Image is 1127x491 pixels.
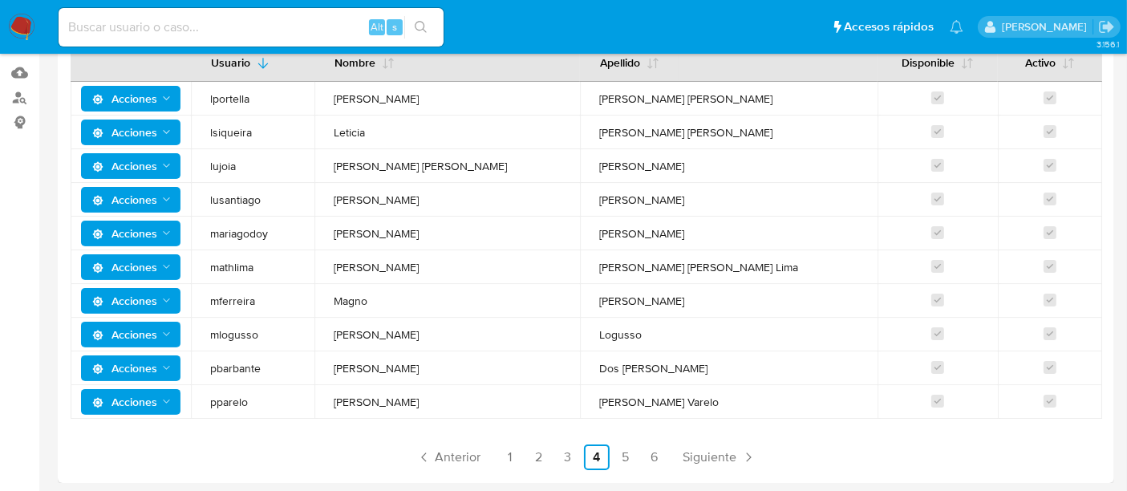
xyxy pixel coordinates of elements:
span: s [392,19,397,34]
span: Accesos rápidos [844,18,934,35]
span: 3.156.1 [1097,38,1119,51]
span: Alt [371,19,383,34]
input: Buscar usuario o caso... [59,17,444,38]
a: Notificaciones [950,20,963,34]
button: search-icon [404,16,437,39]
a: Salir [1098,18,1115,35]
p: alan.sanchez@mercadolibre.com [1002,19,1093,34]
